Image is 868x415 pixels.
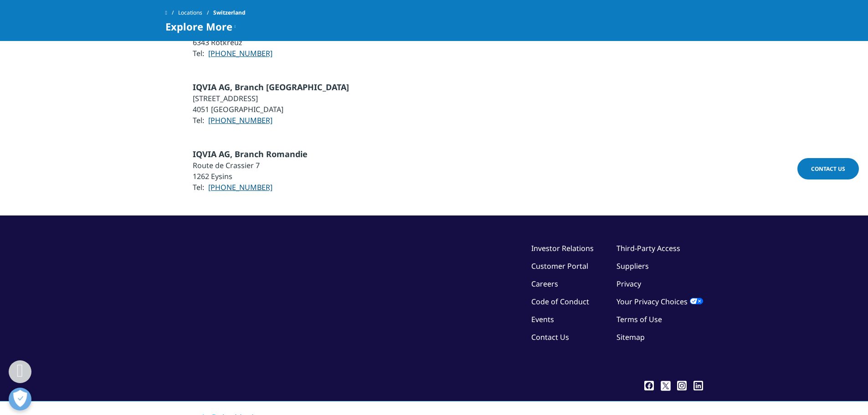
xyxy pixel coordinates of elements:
[797,158,859,179] a: Contact Us
[616,261,649,271] a: Suppliers
[193,115,204,125] span: Tel:
[616,243,680,253] a: Third-Party Access
[531,261,588,271] a: Customer Portal
[208,48,272,58] a: [PHONE_NUMBER]
[811,165,845,173] span: Contact Us
[193,93,349,104] li: [STREET_ADDRESS]
[193,82,349,92] span: IQVIA AG, Branch [GEOGRAPHIC_DATA]
[213,5,246,21] span: Switzerland
[531,297,589,307] a: Code of Conduct
[9,388,31,410] button: Präferenzen öffnen
[193,160,308,171] li: Route de Crassier 7
[178,5,213,21] a: Locations
[193,171,308,182] li: 1262 Eysins
[193,149,308,159] span: IQVIA AG, Branch Romandie
[531,243,594,253] a: Investor Relations
[616,297,703,307] a: Your Privacy Choices
[193,182,204,192] span: Tel:
[193,48,204,58] span: Tel:
[531,314,554,324] a: Events
[208,115,272,125] a: [PHONE_NUMBER]
[616,279,641,289] a: Privacy
[193,104,349,115] li: 4051 [GEOGRAPHIC_DATA]
[193,37,272,48] li: 6343 Rotkreuz
[616,314,662,324] a: Terms of Use
[531,279,558,289] a: Careers
[531,332,569,342] a: Contact Us
[165,21,232,32] span: Explore More
[208,182,272,192] a: [PHONE_NUMBER]
[616,332,645,342] a: Sitemap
